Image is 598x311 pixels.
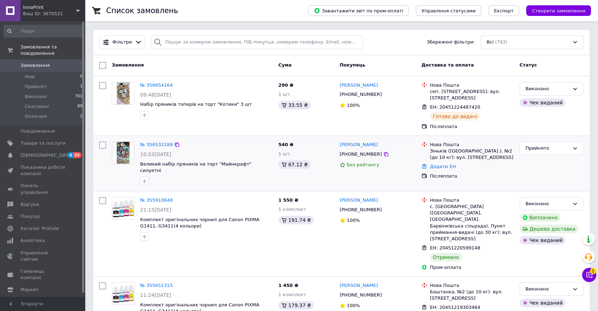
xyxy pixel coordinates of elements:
[519,8,591,13] a: Створити замовлення
[525,286,569,293] div: Виконано
[278,301,314,310] div: 179.37 ₴
[140,217,259,229] a: Комплект оригінальних чорнил для Canon PIXMA G1411, G3411(4 кольори)
[278,82,294,88] span: 290 ₴
[21,183,65,195] span: Панель управління
[430,82,514,88] div: Нова Пошта
[338,205,383,214] div: [PHONE_NUMBER]
[112,199,134,218] img: Фото товару
[519,62,537,68] span: Статус
[25,113,47,120] span: Оплачені
[340,197,378,204] a: [PERSON_NAME]
[430,282,514,289] div: Нова Пошта
[21,62,50,69] span: Замовлення
[25,93,47,100] span: Виконані
[140,161,252,173] a: Великий набір пряників на торт "Майнкрафт" силуетні
[278,160,311,169] div: 67.12 ₴
[430,142,514,148] div: Нова Пошта
[430,289,514,301] div: Баштанка, №2 (до 10 кг): вул. [STREET_ADDRESS]
[77,103,82,110] span: 89
[112,197,134,220] a: Фото товару
[21,44,85,57] span: Замовлення та повідомлення
[519,98,565,107] div: Чек виданий
[430,123,514,130] div: Післяплата
[112,282,134,305] a: Фото товару
[430,253,462,261] div: Отримано
[430,148,514,161] div: Зіньків ([GEOGRAPHIC_DATA].), №2 (до 10 кг): вул. [STREET_ADDRESS]
[314,7,403,14] span: Завантажити звіт по пром-оплаті
[308,5,409,16] button: Завантажити звіт по пром-оплаті
[25,103,49,110] span: Скасовані
[21,287,39,293] span: Маркет
[140,82,173,88] a: № 356654164
[278,62,292,68] span: Cума
[526,5,591,16] button: Створити замовлення
[430,245,480,250] span: ЕН: 20451220599148
[430,173,514,179] div: Післяплата
[80,74,82,80] span: 0
[140,142,173,147] a: № 356532189
[21,268,65,281] span: Гаманець компанії
[590,268,596,274] span: 1
[532,8,585,13] span: Створити замовлення
[495,39,507,45] span: (793)
[4,25,83,38] input: Пошук
[340,282,378,289] a: [PERSON_NAME]
[278,207,306,212] span: 1 комплект
[430,112,480,121] div: Готово до видачі
[347,103,360,108] span: 100%
[23,4,76,11] span: InnaPrint
[117,82,129,104] img: Фото товару
[340,82,378,89] a: [PERSON_NAME]
[21,140,65,146] span: Товари та послуги
[21,250,65,263] span: Управління сайтом
[21,201,39,208] span: Відгуки
[340,62,366,68] span: Покупець
[430,305,480,310] span: ЕН: 20451219303464
[519,225,578,233] div: Дешева доставка
[140,197,173,203] a: № 355910648
[519,236,565,244] div: Чек виданий
[416,5,481,16] button: Управління статусами
[106,6,178,15] h1: Список замовлень
[278,151,291,156] span: 1 шт.
[112,142,134,164] a: Фото товару
[140,207,171,213] span: 21:15[DATE]
[525,85,569,93] div: Виконано
[112,62,144,68] span: Замовлення
[113,39,132,46] span: Фільтри
[151,35,363,49] input: Пошук за номером замовлення, ПІБ покупця, номером телефону, Email, номером накладної
[21,225,59,232] span: Каталог ProSale
[519,299,565,307] div: Чек виданий
[278,142,294,147] span: 540 ₴
[278,197,298,203] span: 1 550 ₴
[430,88,514,101] div: смт. [STREET_ADDRESS]: вул. [STREET_ADDRESS]
[21,164,65,177] span: Показники роботи компанії
[117,142,129,164] img: Фото товару
[23,11,85,17] div: Ваш ID: 3670521
[347,218,360,223] span: 100%
[112,284,134,303] img: Фото товару
[519,213,560,222] div: Виплачено
[140,151,171,157] span: 10:52[DATE]
[430,203,514,242] div: с. [GEOGRAPHIC_DATA] ([GEOGRAPHIC_DATA], [GEOGRAPHIC_DATA]. Барвінківська сільрада), Пункт прийма...
[488,5,519,16] button: Експорт
[112,82,134,105] a: Фото товару
[140,92,171,98] span: 09:48[DATE]
[430,104,480,110] span: ЕН: 20451224487420
[140,292,171,298] span: 11:24[DATE]
[347,162,379,167] span: Без рейтингу
[340,142,378,148] a: [PERSON_NAME]
[21,152,73,159] span: [DEMOGRAPHIC_DATA]
[68,152,73,158] span: 4
[278,216,314,224] div: 191.74 ₴
[338,150,383,159] div: [PHONE_NUMBER]
[347,303,360,308] span: 100%
[278,101,311,109] div: 33.55 ₴
[21,237,45,244] span: Аналітика
[494,8,514,13] span: Експорт
[140,283,173,288] a: № 355651315
[140,102,252,107] a: Набір пряників топерів на торт "Котики" 3 шт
